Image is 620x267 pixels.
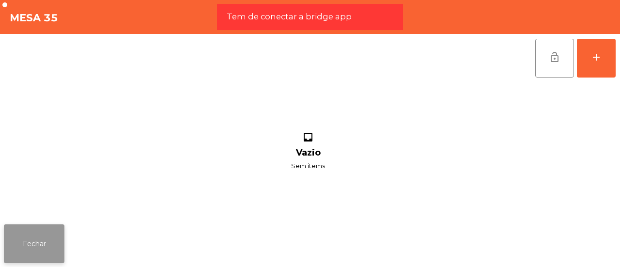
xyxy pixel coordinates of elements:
h1: Vazio [296,148,321,158]
i: inbox [301,131,315,146]
span: Tem de conectar a bridge app [227,11,352,23]
button: add [577,39,616,78]
span: lock_open [549,51,560,63]
span: Sem items [291,160,325,172]
div: add [590,51,602,63]
button: lock_open [535,39,574,78]
button: Fechar [4,224,64,263]
h4: Mesa 35 [10,11,58,25]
